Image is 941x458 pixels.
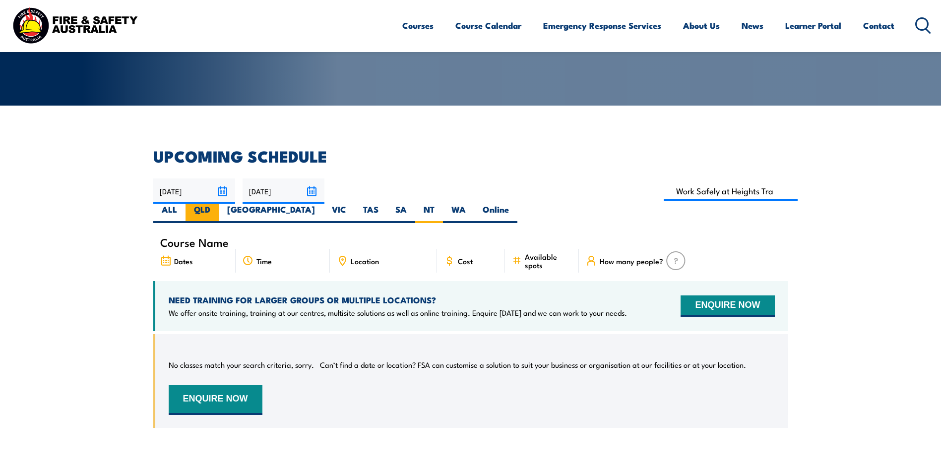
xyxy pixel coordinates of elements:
label: QLD [186,204,219,223]
label: SA [387,204,415,223]
h2: UPCOMING SCHEDULE [153,149,788,163]
label: ALL [153,204,186,223]
button: ENQUIRE NOW [681,295,774,317]
label: Online [474,204,517,223]
p: Can’t find a date or location? FSA can customise a solution to suit your business or organisation... [320,360,746,370]
span: Cost [458,257,473,265]
a: Course Calendar [455,12,521,39]
span: Dates [174,257,193,265]
label: TAS [355,204,387,223]
a: News [742,12,763,39]
span: Time [256,257,272,265]
span: Location [351,257,379,265]
a: About Us [683,12,720,39]
input: Search Course [664,181,798,201]
span: Course Name [160,238,229,246]
label: [GEOGRAPHIC_DATA] [219,204,323,223]
p: No classes match your search criteria, sorry. [169,360,314,370]
span: How many people? [600,257,663,265]
input: To date [243,178,324,204]
a: Contact [863,12,894,39]
button: ENQUIRE NOW [169,385,262,415]
label: NT [415,204,443,223]
a: Learner Portal [785,12,841,39]
label: WA [443,204,474,223]
a: Emergency Response Services [543,12,661,39]
label: VIC [323,204,355,223]
span: Available spots [525,252,572,269]
h4: NEED TRAINING FOR LARGER GROUPS OR MULTIPLE LOCATIONS? [169,294,627,305]
input: From date [153,178,235,204]
a: Courses [402,12,434,39]
p: We offer onsite training, training at our centres, multisite solutions as well as online training... [169,308,627,318]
